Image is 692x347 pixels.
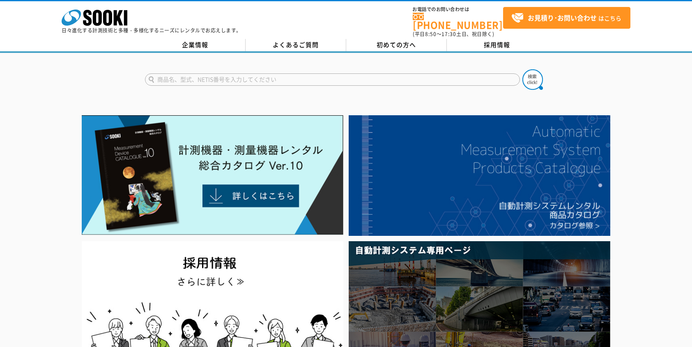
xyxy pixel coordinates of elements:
[246,39,346,51] a: よくあるご質問
[346,39,447,51] a: 初めての方へ
[413,30,494,38] span: (平日 ～ 土日、祝日除く)
[441,30,456,38] span: 17:30
[522,69,543,90] img: btn_search.png
[413,7,503,12] span: お電話でのお問い合わせは
[82,115,343,235] img: Catalog Ver10
[349,115,610,236] img: 自動計測システムカタログ
[425,30,437,38] span: 8:50
[145,73,520,86] input: 商品名、型式、NETIS番号を入力してください
[413,13,503,30] a: [PHONE_NUMBER]
[528,13,597,23] strong: お見積り･お問い合わせ
[377,40,416,49] span: 初めての方へ
[62,28,241,33] p: 日々進化する計測技術と多種・多様化するニーズにレンタルでお応えします。
[511,12,621,24] span: はこちら
[447,39,547,51] a: 採用情報
[145,39,246,51] a: 企業情報
[503,7,630,29] a: お見積り･お問い合わせはこちら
